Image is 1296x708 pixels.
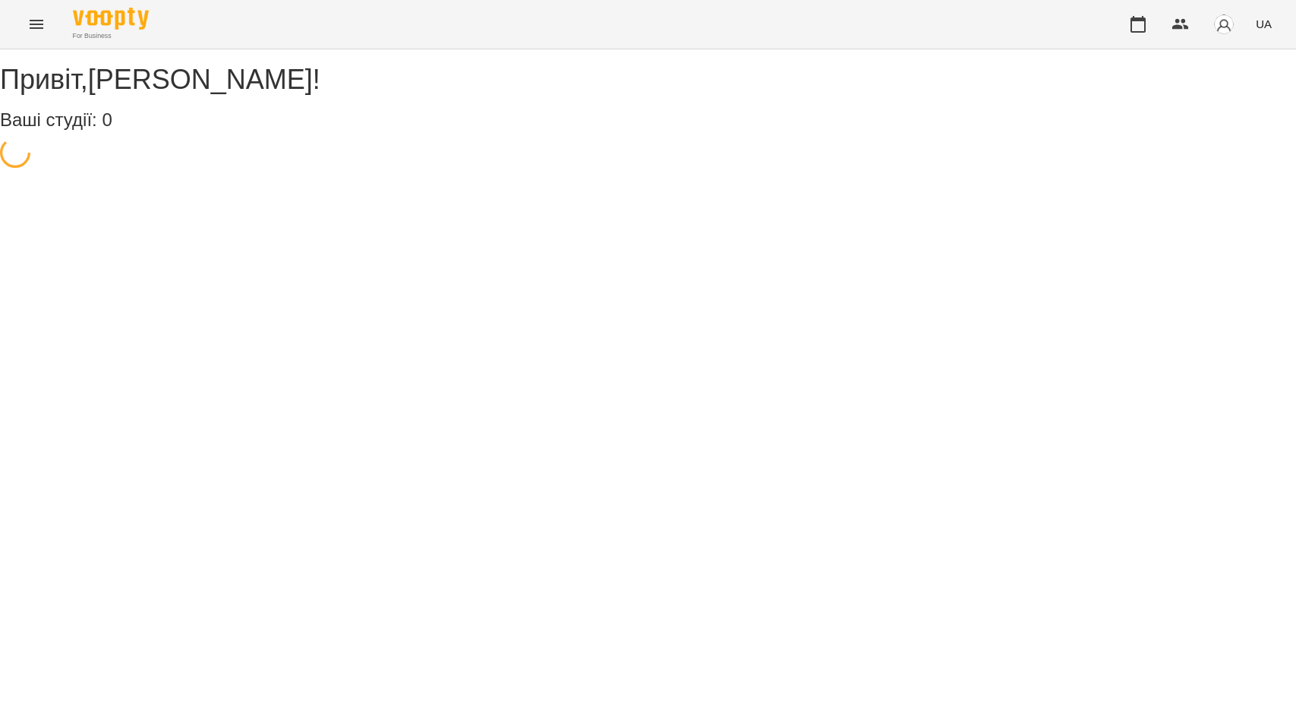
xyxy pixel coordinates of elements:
span: 0 [102,109,112,130]
button: Menu [18,6,55,43]
span: For Business [73,31,149,41]
button: UA [1250,10,1278,38]
img: avatar_s.png [1213,14,1235,35]
span: UA [1256,16,1272,32]
img: Voopty Logo [73,8,149,30]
